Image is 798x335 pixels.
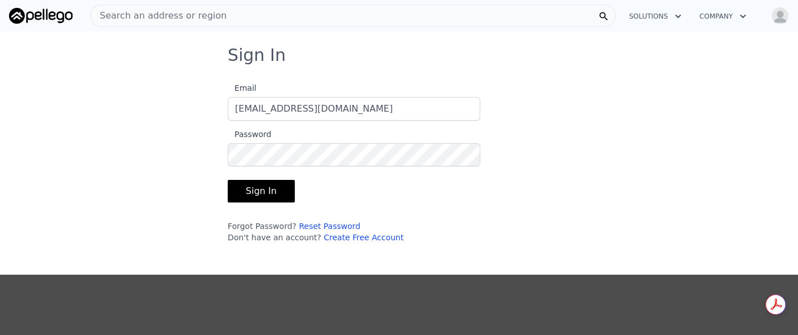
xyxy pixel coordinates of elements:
button: Solutions [620,6,690,27]
input: Password [228,143,480,166]
img: avatar [771,7,789,25]
a: Reset Password [299,222,360,231]
button: Sign In [228,180,295,202]
span: Search an address or region [91,9,227,23]
button: Company [690,6,755,27]
img: Pellego [9,8,73,24]
span: Password [228,130,271,139]
span: Email [228,83,256,92]
div: Forgot Password? Don't have an account? [228,221,480,243]
input: Email [228,97,480,121]
a: Create Free Account [323,233,404,242]
h3: Sign In [228,45,570,65]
